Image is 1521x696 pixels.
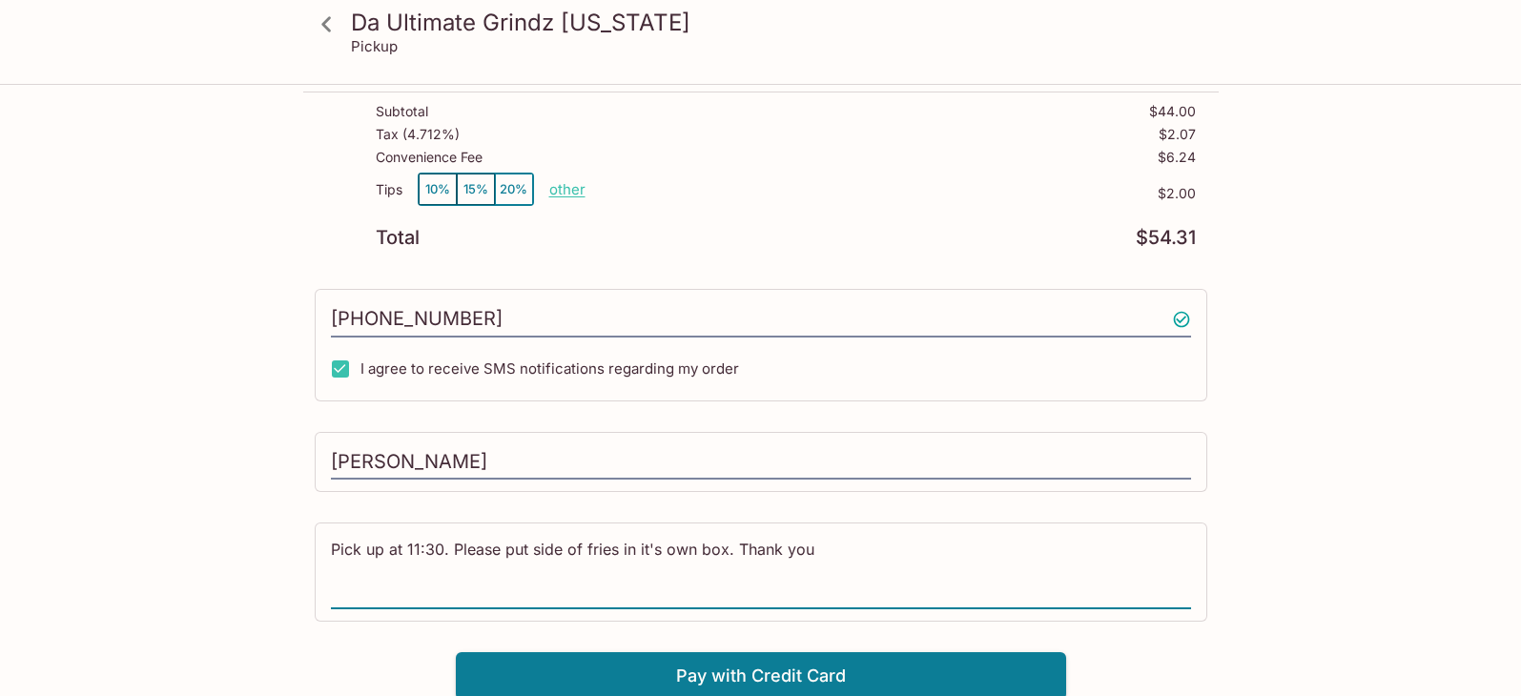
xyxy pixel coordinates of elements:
[1159,127,1196,142] p: $2.07
[376,150,483,165] p: Convenience Fee
[331,539,1191,604] textarea: Pick up at 11:30. Please put side of fries in it's own box. Thank you
[351,37,398,55] p: Pickup
[457,174,495,205] button: 15%
[376,182,402,197] p: Tips
[586,186,1196,201] p: $2.00
[376,229,420,247] p: Total
[360,359,739,378] span: I agree to receive SMS notifications regarding my order
[495,174,533,205] button: 20%
[1136,229,1196,247] p: $54.31
[1158,150,1196,165] p: $6.24
[351,8,1203,37] h3: Da Ultimate Grindz [US_STATE]
[331,444,1191,481] input: Enter first and last name
[419,174,457,205] button: 10%
[331,301,1191,338] input: Enter phone number
[1149,104,1196,119] p: $44.00
[376,127,460,142] p: Tax ( 4.712% )
[549,180,586,198] button: other
[376,104,428,119] p: Subtotal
